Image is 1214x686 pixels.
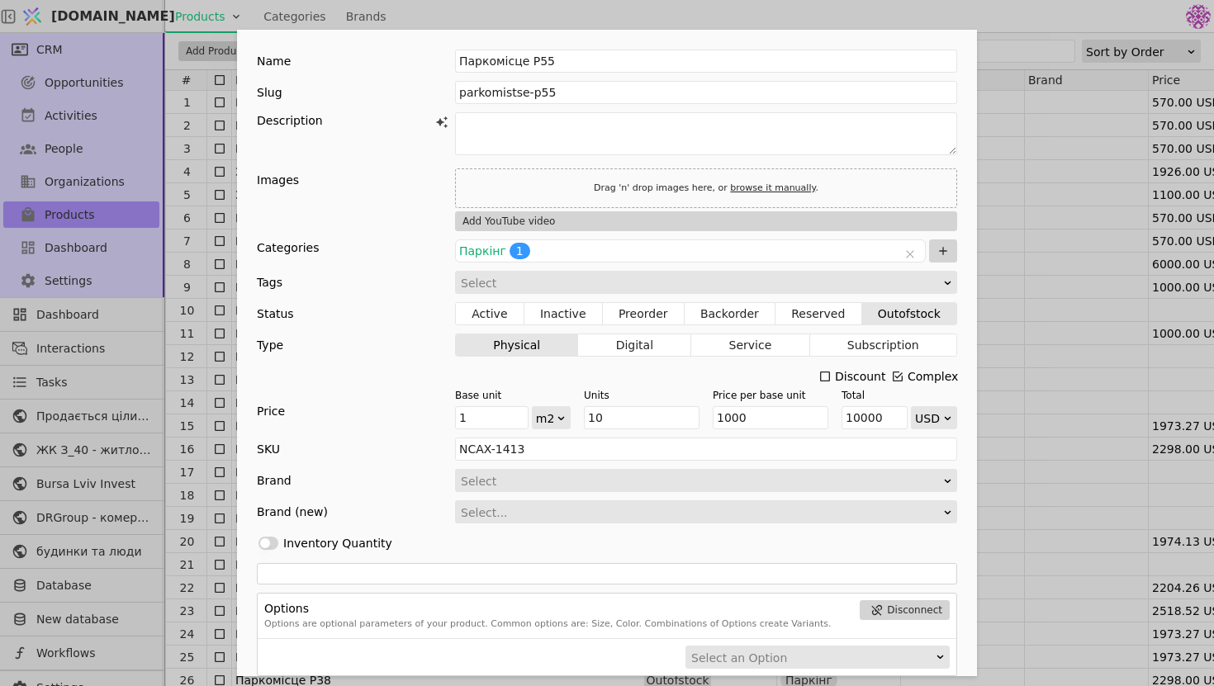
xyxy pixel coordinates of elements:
span: Clear [905,246,915,263]
div: Brand (new) [257,500,328,523]
button: Outofstock [862,302,956,325]
button: Disconnect [860,600,950,620]
button: Preorder [603,302,685,325]
button: Subscription [810,334,956,357]
button: Add YouTube video [455,211,957,231]
div: Categories [257,239,455,263]
div: Price [257,403,455,429]
button: Reserved [775,302,862,325]
div: Total [842,388,947,403]
div: Name [257,50,291,73]
div: Units [584,388,690,403]
button: Backorder [685,302,775,325]
button: Service [691,334,809,357]
span: Паркінг [459,244,506,258]
button: Digital [578,334,691,357]
div: Status [257,302,294,325]
span: Паркінг [459,243,506,259]
div: Description [257,112,432,130]
div: Tags [257,271,282,294]
svg: close [905,249,915,259]
div: USD [915,407,942,430]
button: Active [456,302,524,325]
h3: Options [264,600,853,617]
button: Inactive [524,302,603,325]
div: m2 [536,407,556,430]
div: Images [257,168,299,192]
div: Add Opportunity [237,30,977,676]
div: Discount [835,365,885,388]
div: Brand [257,469,292,492]
div: Select [461,470,941,493]
span: 1 [510,243,530,259]
div: SKU [257,438,280,461]
div: Select an Option [691,646,933,669]
button: Physical [456,334,578,357]
div: Base unit [455,388,561,403]
div: Drag 'n' drop images here, or . [589,177,823,199]
div: Complex [908,365,958,388]
div: Select... [461,501,941,524]
div: Price per base unit [713,388,818,403]
div: Type [257,334,283,357]
div: Slug [257,81,282,104]
p: Options are optional parameters of your product. Common options are: Size, Color. Combinations of... [264,617,853,632]
a: browse it manually [730,182,815,193]
div: Inventory Quantity [283,535,392,552]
